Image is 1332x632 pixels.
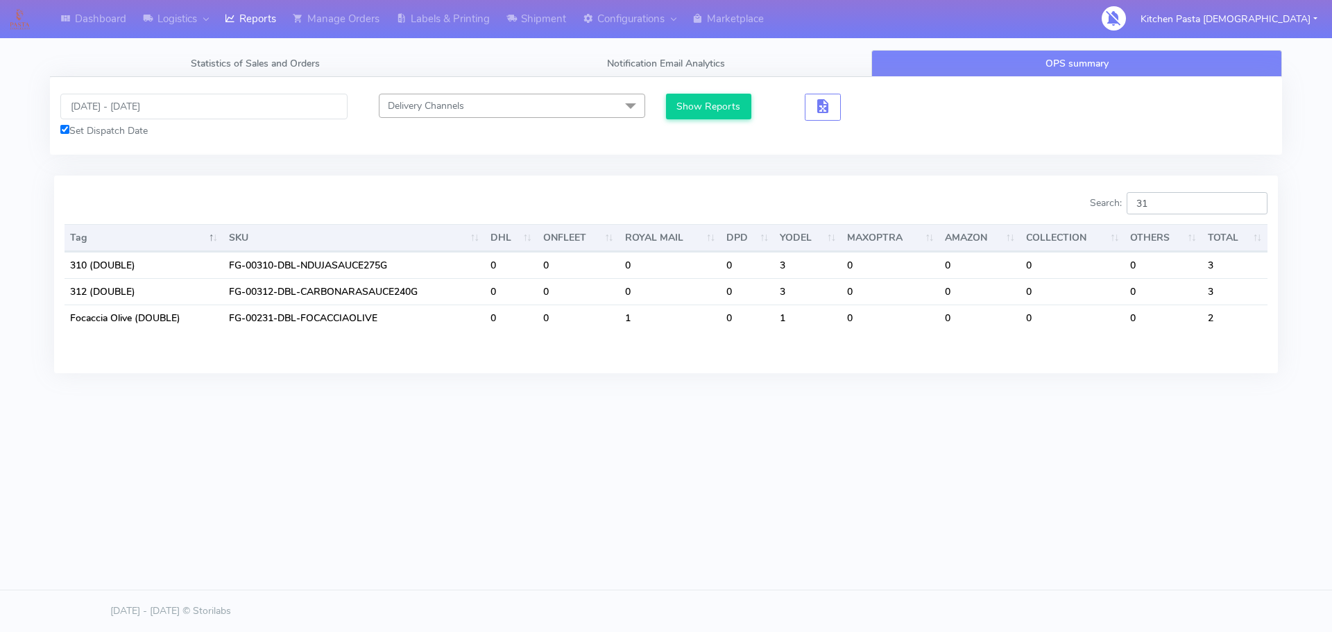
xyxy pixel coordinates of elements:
td: 3 [774,252,842,278]
td: 0 [485,278,538,305]
td: 0 [842,252,939,278]
td: FG-00231-DBL-FOCACCIAOLIVE [223,305,485,331]
td: 3 [774,278,842,305]
td: FG-00312-DBL-CARBONARASAUCE240G [223,278,485,305]
td: 0 [620,278,721,305]
label: Search: [1090,192,1267,214]
td: 1 [774,305,842,331]
th: ONFLEET : activate to sort column ascending [538,224,620,252]
button: Show Reports [666,94,751,119]
td: 0 [1021,278,1125,305]
th: ROYAL MAIL : activate to sort column ascending [620,224,721,252]
td: 0 [485,252,538,278]
ul: Tabs [50,50,1282,77]
th: Tag: activate to sort column descending [65,224,223,252]
td: 0 [620,252,721,278]
td: 0 [1125,278,1202,305]
td: 0 [485,305,538,331]
td: Focaccia Olive (DOUBLE) [65,305,223,331]
td: 2 [1202,305,1267,331]
input: Search: [1127,192,1267,214]
th: AMAZON : activate to sort column ascending [939,224,1020,252]
div: Set Dispatch Date [60,123,348,138]
td: 0 [538,252,620,278]
th: OTHERS : activate to sort column ascending [1125,224,1202,252]
td: 0 [721,278,774,305]
span: Statistics of Sales and Orders [191,57,320,70]
th: TOTAL : activate to sort column ascending [1202,224,1267,252]
td: 0 [1021,305,1125,331]
td: 1 [620,305,721,331]
td: FG-00310-DBL-NDUJASAUCE275G [223,252,485,278]
td: 0 [939,305,1020,331]
td: 0 [538,305,620,331]
th: DHL : activate to sort column ascending [485,224,538,252]
td: 0 [1125,252,1202,278]
td: 312 (DOUBLE) [65,278,223,305]
th: COLLECTION : activate to sort column ascending [1021,224,1125,252]
td: 310 (DOUBLE) [65,252,223,278]
td: 3 [1202,252,1267,278]
th: DPD : activate to sort column ascending [721,224,774,252]
td: 0 [939,252,1020,278]
span: Notification Email Analytics [607,57,725,70]
th: SKU: activate to sort column ascending [223,224,485,252]
td: 0 [842,278,939,305]
td: 0 [1021,252,1125,278]
span: Delivery Channels [388,99,464,112]
input: Pick the Daterange [60,94,348,119]
button: Kitchen Pasta [DEMOGRAPHIC_DATA] [1130,5,1328,33]
td: 0 [842,305,939,331]
td: 0 [939,278,1020,305]
td: 3 [1202,278,1267,305]
td: 0 [721,305,774,331]
td: 0 [538,278,620,305]
th: YODEL : activate to sort column ascending [774,224,842,252]
td: 0 [1125,305,1202,331]
span: OPS summary [1045,57,1109,70]
th: MAXOPTRA : activate to sort column ascending [842,224,939,252]
td: 0 [721,252,774,278]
